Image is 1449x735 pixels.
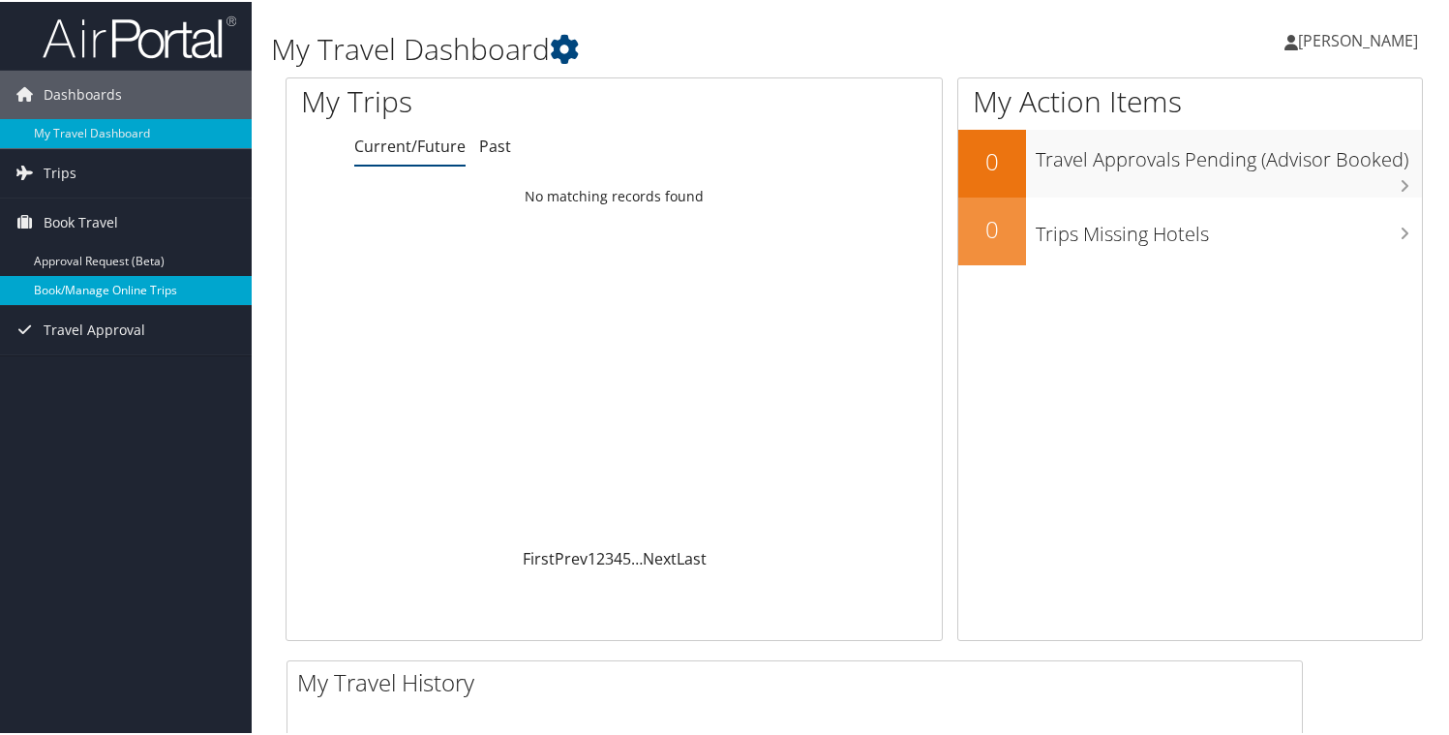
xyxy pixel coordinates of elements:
h3: Travel Approvals Pending (Advisor Booked) [1036,135,1422,171]
h1: My Travel Dashboard [271,27,1048,68]
h1: My Action Items [958,79,1422,120]
span: Book Travel [44,197,118,245]
h3: Trips Missing Hotels [1036,209,1422,246]
span: Dashboards [44,69,122,117]
a: 0Trips Missing Hotels [958,196,1422,263]
a: 1 [588,546,596,567]
h2: My Travel History [297,664,1302,697]
a: 3 [605,546,614,567]
a: Prev [555,546,588,567]
a: 0Travel Approvals Pending (Advisor Booked) [958,128,1422,196]
a: Current/Future [354,134,466,155]
a: 2 [596,546,605,567]
a: Next [643,546,677,567]
a: Past [479,134,511,155]
span: [PERSON_NAME] [1298,28,1418,49]
a: Last [677,546,707,567]
span: Travel Approval [44,304,145,352]
a: First [523,546,555,567]
a: 4 [614,546,622,567]
h1: My Trips [301,79,654,120]
a: 5 [622,546,631,567]
img: airportal-logo.png [43,13,236,58]
h2: 0 [958,143,1026,176]
span: … [631,546,643,567]
td: No matching records found [287,177,942,212]
a: [PERSON_NAME] [1284,10,1437,68]
h2: 0 [958,211,1026,244]
span: Trips [44,147,76,196]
